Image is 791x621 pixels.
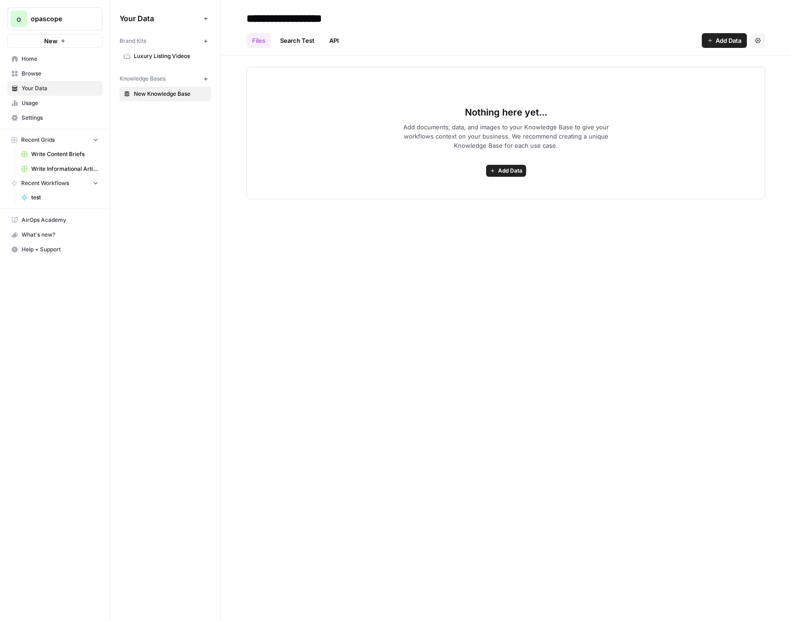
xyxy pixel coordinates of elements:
span: Recent Workflows [21,179,69,187]
a: Your Data [7,81,103,96]
a: test [17,190,103,205]
a: Write Informational Article [17,162,103,176]
button: What's new? [7,227,103,242]
span: Settings [22,114,98,122]
span: Your Data [22,84,98,93]
span: o [17,13,21,24]
a: Luxury Listing Videos [120,49,211,64]
button: Add Data [702,33,747,48]
button: Recent Workflows [7,176,103,190]
span: New Knowledge Base [134,90,207,98]
span: Write Informational Article [31,165,98,173]
span: Knowledge Bases [120,75,166,83]
span: Recent Grids [21,136,55,144]
button: New [7,34,103,48]
div: What's new? [8,228,102,242]
span: test [31,193,98,202]
span: Your Data [120,13,200,24]
a: Files [246,33,271,48]
span: opascope [31,14,86,23]
span: Write Content Briefs [31,150,98,158]
button: Add Data [486,165,526,177]
span: Brand Kits [120,37,146,45]
span: New [44,36,57,46]
a: API [324,33,344,48]
span: Add Data [498,167,522,175]
span: Browse [22,70,98,78]
span: Add documents, data, and images to your Knowledge Base to give your workflows context on your bus... [388,122,624,150]
a: Search Test [275,33,320,48]
a: AirOps Academy [7,213,103,227]
button: Help + Support [7,242,103,257]
span: Usage [22,99,98,107]
a: New Knowledge Base [120,87,211,101]
a: Home [7,52,103,66]
span: Home [22,55,98,63]
a: Settings [7,110,103,125]
span: Help + Support [22,245,98,254]
span: Nothing here yet... [465,106,547,119]
a: Browse [7,66,103,81]
span: AirOps Academy [22,216,98,224]
span: Add Data [716,36,741,45]
button: Recent Grids [7,133,103,147]
span: Luxury Listing Videos [134,52,207,60]
a: Usage [7,96,103,110]
a: Write Content Briefs [17,147,103,162]
button: Workspace: opascope [7,7,103,30]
